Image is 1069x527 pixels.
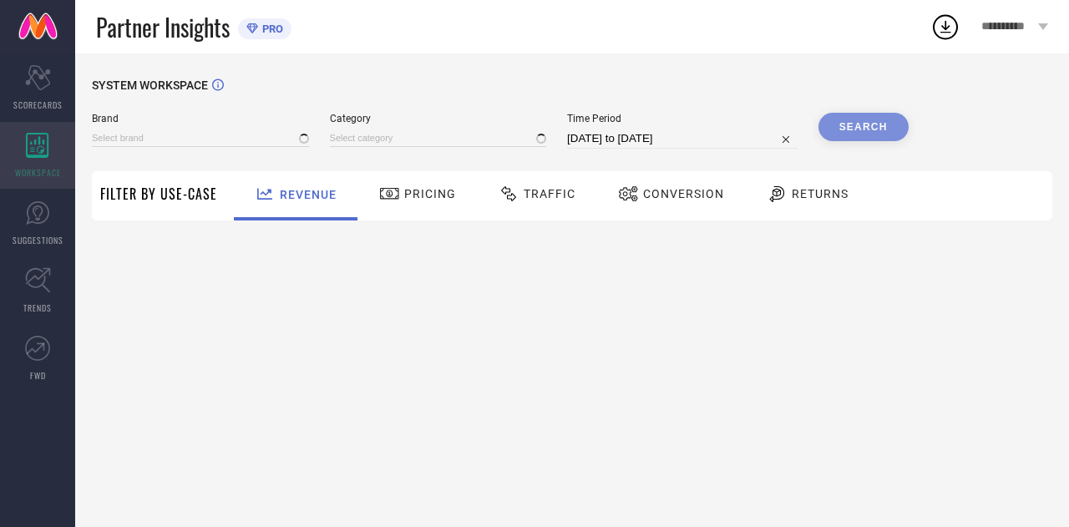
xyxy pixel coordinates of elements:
span: Partner Insights [96,10,230,44]
span: FWD [30,369,46,382]
span: Brand [92,113,309,124]
span: Pricing [404,187,456,200]
span: Revenue [280,188,337,201]
span: SCORECARDS [13,99,63,111]
span: SUGGESTIONS [13,234,63,246]
span: Returns [792,187,849,200]
span: Conversion [643,187,724,200]
input: Select category [330,129,547,147]
span: Filter By Use-Case [100,184,217,204]
span: Category [330,113,547,124]
input: Select time period [567,129,798,149]
div: Open download list [930,12,960,42]
span: SYSTEM WORKSPACE [92,79,208,92]
span: WORKSPACE [15,166,61,179]
span: Time Period [567,113,798,124]
span: Traffic [524,187,575,200]
span: TRENDS [23,302,52,314]
input: Select brand [92,129,309,147]
span: PRO [258,23,283,35]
